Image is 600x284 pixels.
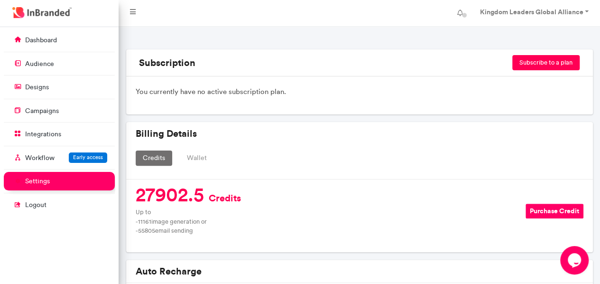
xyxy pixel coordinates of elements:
[4,78,115,96] a: designs
[25,200,46,210] p: logout
[526,204,583,218] button: Purchase Credit
[136,57,285,68] h5: Subscription
[25,106,59,116] p: campaigns
[25,59,54,69] p: audience
[136,208,518,235] p: Up to - 11161 image generation or - 55805 email sending
[4,102,115,120] a: campaigns
[136,265,583,277] h5: Auto Recharge
[4,125,115,143] a: integrations
[209,192,241,204] span: Credits
[4,172,115,190] a: settings
[25,83,49,92] p: designs
[25,177,50,186] p: settings
[136,189,241,204] h4: 27902.5
[560,246,591,275] iframe: chat widget
[136,151,172,166] button: Credits
[25,153,55,163] p: Workflow
[25,130,61,139] p: integrations
[480,8,583,16] strong: Kingdom Leaders Global Alliance
[25,36,57,45] p: dashboard
[73,154,103,161] span: Early access
[180,151,214,166] button: Wallet
[10,5,74,20] img: InBranded Logo
[136,128,583,139] h5: Billing Details
[512,55,580,70] button: Subscribe to a plan
[4,149,115,167] a: WorkflowEarly access
[4,31,115,49] a: dashboard
[470,4,596,23] a: Kingdom Leaders Global Alliance
[136,86,583,97] p: You currently have no active subscription plan.
[4,55,115,73] a: audience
